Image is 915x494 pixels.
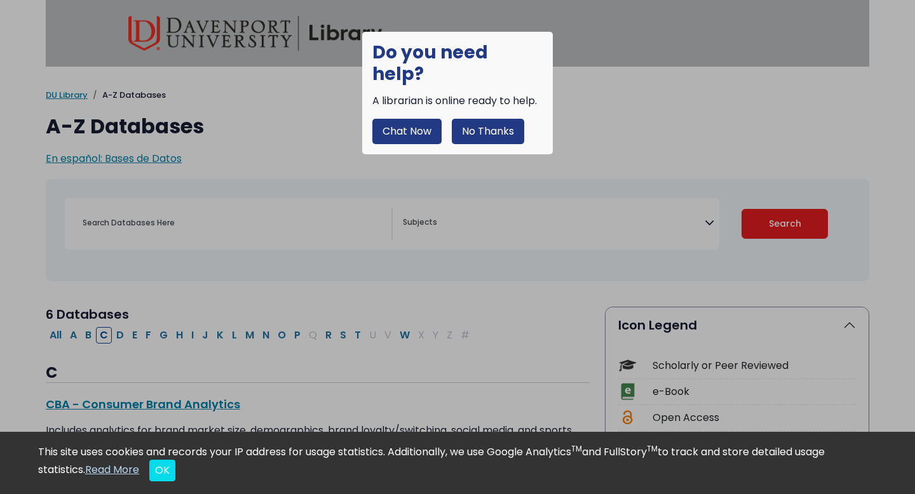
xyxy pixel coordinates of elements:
[85,462,139,477] a: Read More
[372,42,543,84] h1: Do you need help?
[647,443,658,454] sup: TM
[452,119,524,144] button: No Thanks
[372,119,442,144] button: Chat Now
[38,444,877,481] div: This site uses cookies and records your IP address for usage statistics. Additionally, we use Goo...
[372,93,543,109] div: A librarian is online ready to help.
[149,460,175,481] button: Close
[571,443,582,454] sup: TM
